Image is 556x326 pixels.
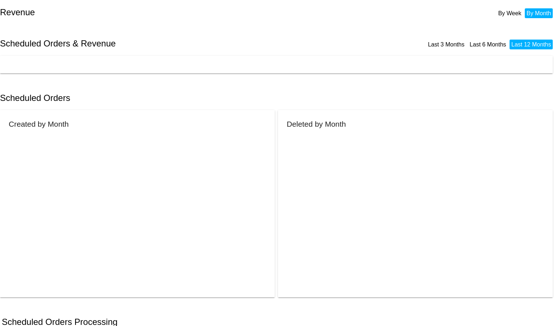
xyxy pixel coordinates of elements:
[511,41,551,48] a: Last 12 Months
[470,41,506,48] a: Last 6 Months
[9,120,69,128] h2: Created by Month
[525,8,553,18] li: By Month
[287,120,346,128] h2: Deleted by Month
[496,8,523,18] li: By Week
[428,41,465,48] a: Last 3 Months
